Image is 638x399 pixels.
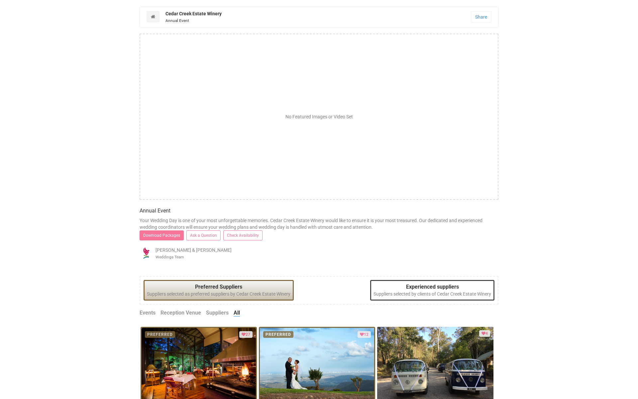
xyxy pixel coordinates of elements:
div: Loved by 27 clients or suppliers [239,331,253,338]
a: Download Packages [140,230,184,240]
div: Suppliers selected as preferred suppliers by Cedar Creek Estate Winery [144,280,294,301]
a: Events [140,309,156,317]
strong: Cedar Creek Estate Winery [165,11,222,16]
legend: Preferred Suppliers [147,283,290,291]
a: All [234,309,240,317]
a: Share [471,11,491,23]
legend: Experienced suppliers [373,283,491,291]
a: Reception Venue [160,309,201,317]
div: No Featured Images or Video Set [285,113,353,120]
div: PREFERRED [263,331,293,338]
div: Loved by 12 clients or suppliers [358,331,371,338]
a: Ask a Question [186,230,221,240]
img: open-uri20190322-4-14wp8y4 [140,247,153,260]
a: Check Availability [223,230,263,240]
div: Your Wedding Day is one of your most unforgettable memories. Cedar Creek Estate Winery would like... [140,217,498,230]
small: Annual Event [165,18,189,23]
a: Suppliers [206,309,229,317]
div: [PERSON_NAME] & [PERSON_NAME] [140,247,259,260]
div: Loved by 4 clients or suppliers [479,330,490,337]
small: Weddings Team [156,255,184,259]
h4: Annual Event [140,208,498,214]
div: PREFERRED [145,331,175,338]
div: Suppliers selected by clients of Cedar Creek Estate Winery [370,280,494,301]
